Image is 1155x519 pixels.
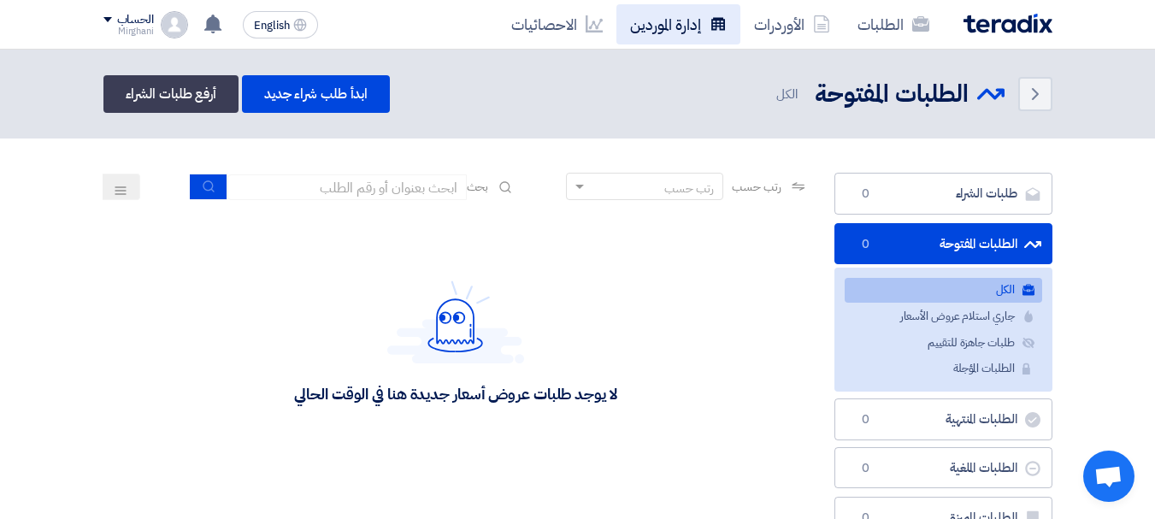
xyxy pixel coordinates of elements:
[664,180,714,198] div: رتب حسب
[845,331,1042,356] a: طلبات جاهزة للتقييم
[856,411,876,428] span: 0
[254,20,290,32] span: English
[834,447,1052,489] a: الطلبات الملغية0
[467,178,489,196] span: بحث
[834,173,1052,215] a: طلبات الشراء0
[117,13,154,27] div: الحساب
[1083,451,1134,502] a: Open chat
[243,11,318,38] button: English
[844,4,943,44] a: الطلبات
[856,236,876,253] span: 0
[242,75,390,113] a: ابدأ طلب شراء جديد
[834,223,1052,265] a: الطلبات المفتوحة0
[740,4,844,44] a: الأوردرات
[845,278,1042,303] a: الكل
[845,304,1042,329] a: جاري استلام عروض الأسعار
[845,357,1042,381] a: الطلبات المؤجلة
[498,4,616,44] a: الاحصائيات
[161,11,188,38] img: profile_test.png
[856,460,876,477] span: 0
[856,186,876,203] span: 0
[387,280,524,363] img: Hello
[103,27,154,36] div: Mirghani
[616,4,740,44] a: إدارة الموردين
[776,85,801,104] span: الكل
[732,178,781,196] span: رتب حسب
[294,384,616,404] div: لا يوجد طلبات عروض أسعار جديدة هنا في الوقت الحالي
[834,398,1052,440] a: الطلبات المنتهية0
[963,14,1052,33] img: Teradix logo
[815,78,969,111] h2: الطلبات المفتوحة
[227,174,467,200] input: ابحث بعنوان أو رقم الطلب
[103,75,239,113] a: أرفع طلبات الشراء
